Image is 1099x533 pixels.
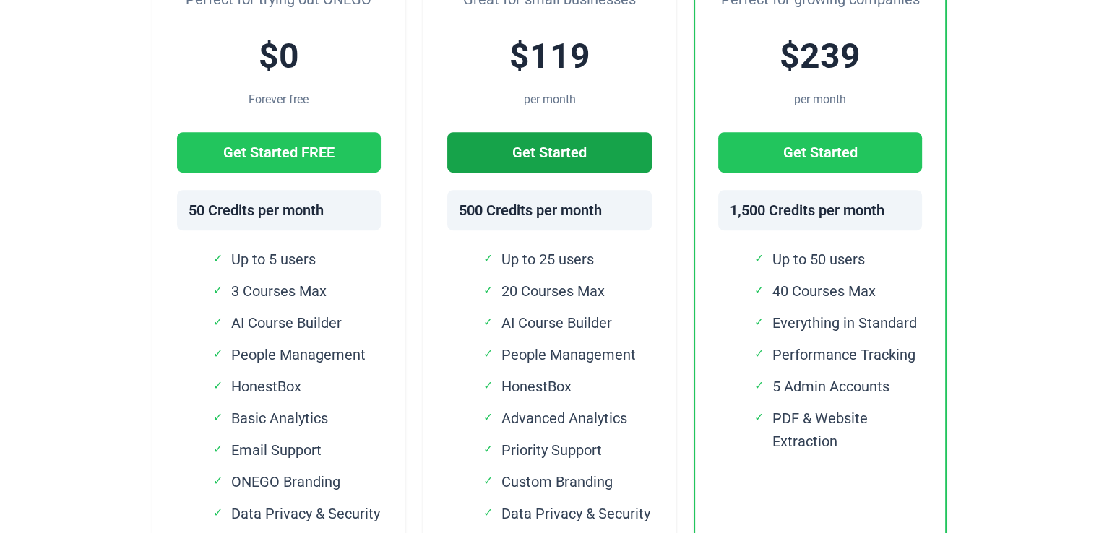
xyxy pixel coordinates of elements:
[177,132,382,173] a: Get Started FREE
[177,190,382,230] div: 50 Credits per month
[754,281,764,300] span: ✓
[231,311,342,334] span: AI Course Builder
[501,311,612,334] span: AI Course Builder
[483,281,493,300] span: ✓
[754,408,764,427] span: ✓
[772,311,917,334] span: Everything in Standard
[231,248,316,271] span: Up to 5 users
[447,190,652,230] div: 500 Credits per month
[501,375,572,398] span: HonestBox
[213,313,223,331] span: ✓
[213,344,223,363] span: ✓
[213,440,223,459] span: ✓
[501,248,594,271] span: Up to 25 users
[718,190,923,230] div: 1,500 Credits per month
[772,248,865,271] span: Up to 50 users
[213,472,223,490] span: ✓
[483,249,493,268] span: ✓
[501,470,613,493] span: Custom Branding
[231,279,327,303] span: 3 Courses Max
[213,281,223,300] span: ✓
[177,90,382,109] div: Forever free
[231,407,328,430] span: Basic Analytics
[483,313,493,331] span: ✓
[718,90,923,109] div: per month
[447,132,652,173] a: Get Started
[501,279,605,303] span: 20 Courses Max
[213,408,223,427] span: ✓
[754,344,764,363] span: ✓
[213,376,223,395] span: ✓
[772,407,923,453] span: PDF & Website Extraction
[483,344,493,363] span: ✓
[231,470,340,493] span: ONEGO Branding
[718,29,923,84] div: $239
[447,90,652,109] div: per month
[213,249,223,268] span: ✓
[772,343,915,366] span: Performance Tracking
[718,132,923,173] a: Get Started
[501,438,602,461] span: Priority Support
[447,29,652,84] div: $119
[231,502,380,525] span: Data Privacy & Security
[501,502,650,525] span: Data Privacy & Security
[231,375,301,398] span: HonestBox
[231,343,366,366] span: People Management
[177,29,382,84] div: $0
[501,343,636,366] span: People Management
[483,472,493,490] span: ✓
[501,407,627,430] span: Advanced Analytics
[483,440,493,459] span: ✓
[772,375,889,398] span: 5 Admin Accounts
[213,503,223,522] span: ✓
[754,249,764,268] span: ✓
[483,408,493,427] span: ✓
[772,279,876,303] span: 40 Courses Max
[754,376,764,395] span: ✓
[483,376,493,395] span: ✓
[483,503,493,522] span: ✓
[231,438,322,461] span: Email Support
[754,313,764,331] span: ✓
